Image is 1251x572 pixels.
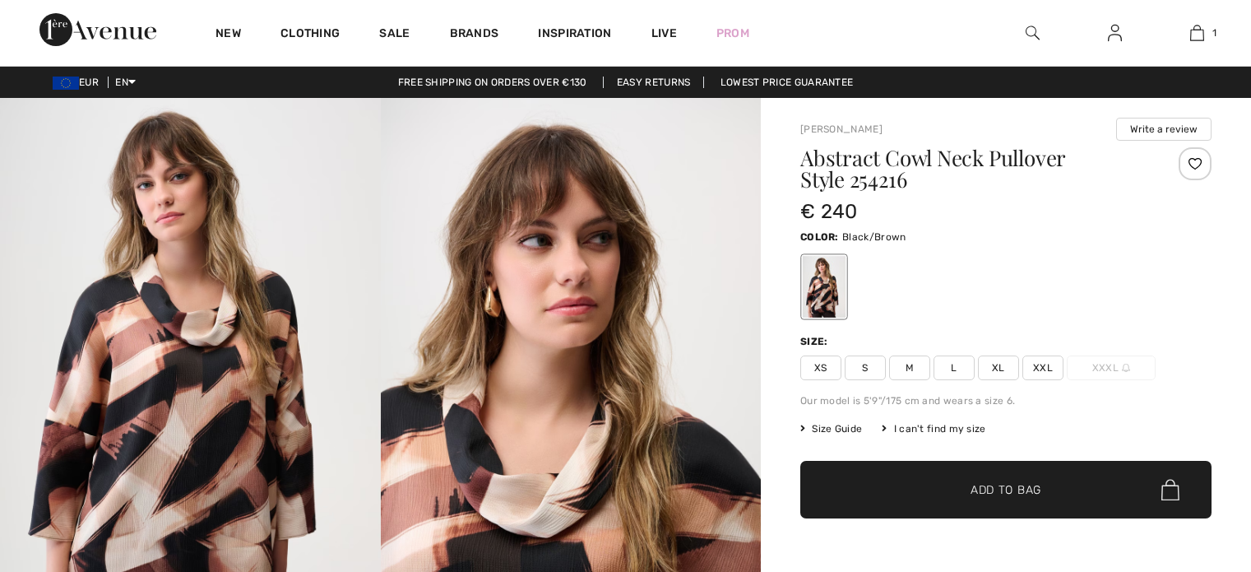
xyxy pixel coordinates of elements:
h1: Abstract Cowl Neck Pullover Style 254216 [800,147,1143,190]
span: XL [978,356,1019,380]
img: 1ère Avenue [39,13,156,46]
img: ring-m.svg [1122,364,1130,372]
span: 1 [1212,26,1216,40]
span: Add to Bag [971,481,1041,499]
a: Easy Returns [603,77,705,88]
img: My Info [1108,23,1122,43]
div: I can't find my size [882,421,985,436]
img: Bag.svg [1161,479,1179,500]
span: € 240 [800,200,858,223]
span: EUR [53,77,105,88]
a: Clothing [280,26,340,44]
a: Free shipping on orders over €130 [385,77,600,88]
span: XXXL [1067,356,1156,380]
span: XXL [1022,356,1063,380]
a: New [215,26,241,44]
span: XS [800,356,841,380]
img: Euro [53,77,79,90]
span: EN [115,77,136,88]
div: Size: [800,334,832,349]
a: Lowest Price Guarantee [707,77,867,88]
span: Black/Brown [842,231,906,243]
span: Size Guide [800,421,862,436]
button: Add to Bag [800,461,1212,519]
img: My Bag [1190,23,1204,43]
a: Brands [450,26,499,44]
a: Live [651,25,677,42]
div: Our model is 5'9"/175 cm and wears a size 6. [800,393,1212,408]
a: Sign In [1095,23,1135,44]
a: Prom [716,25,749,42]
a: [PERSON_NAME] [800,123,883,135]
span: Color: [800,231,839,243]
a: Sale [379,26,410,44]
span: Inspiration [538,26,611,44]
span: L [934,356,975,380]
div: Black/Brown [803,256,846,318]
img: search the website [1026,23,1040,43]
a: 1 [1156,23,1237,43]
span: S [845,356,886,380]
span: M [889,356,930,380]
button: Write a review [1116,118,1212,141]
